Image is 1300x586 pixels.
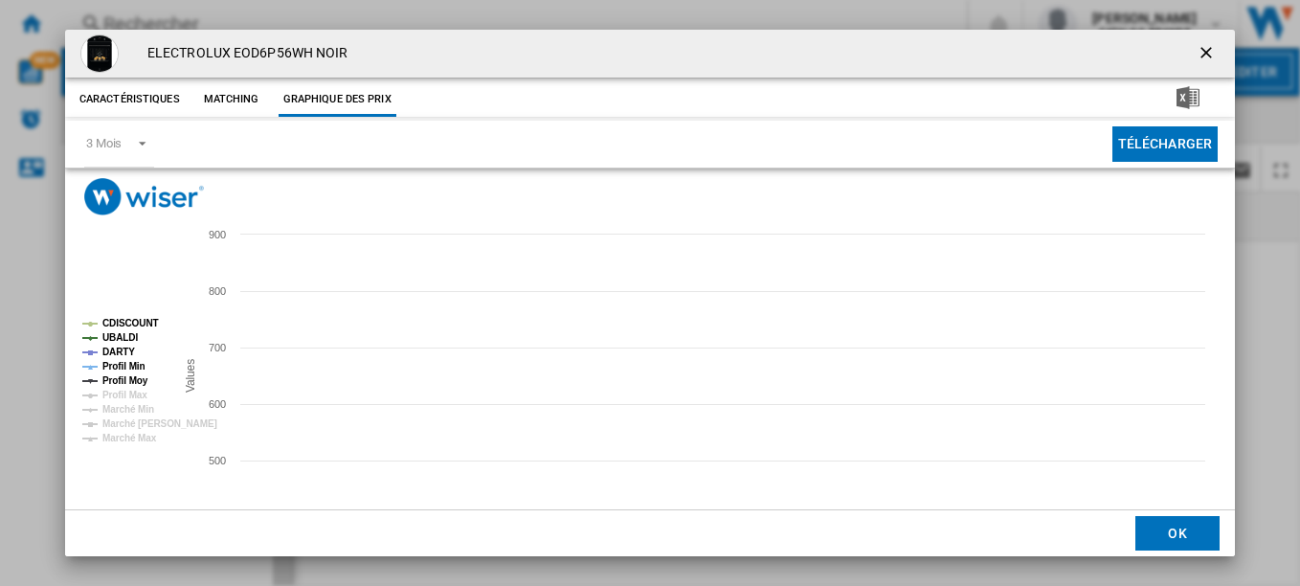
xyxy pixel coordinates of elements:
[209,229,226,240] tspan: 900
[75,82,185,117] button: Caractéristiques
[102,433,157,443] tspan: Marché Max
[102,375,148,386] tspan: Profil Moy
[80,34,119,73] img: darty
[138,44,348,63] h4: ELECTROLUX EOD6P56WH NOIR
[102,418,217,429] tspan: Marché [PERSON_NAME]
[102,347,135,357] tspan: DARTY
[1197,43,1220,66] ng-md-icon: getI18NText('BUTTONS.CLOSE_DIALOG')
[102,332,138,343] tspan: UBALDI
[102,390,147,400] tspan: Profil Max
[84,178,204,215] img: logo_wiser_300x94.png
[102,318,159,328] tspan: CDISCOUNT
[1135,516,1220,551] button: OK
[279,82,396,117] button: Graphique des prix
[65,30,1235,557] md-dialog: Product popup
[1112,126,1219,162] button: Télécharger
[1177,86,1199,109] img: excel-24x24.png
[86,136,122,150] div: 3 Mois
[209,398,226,410] tspan: 600
[190,82,274,117] button: Matching
[102,361,146,372] tspan: Profil Min
[209,342,226,353] tspan: 700
[1146,82,1230,117] button: Télécharger au format Excel
[1189,34,1227,73] button: getI18NText('BUTTONS.CLOSE_DIALOG')
[209,455,226,466] tspan: 500
[209,285,226,297] tspan: 800
[102,404,154,415] tspan: Marché Min
[184,359,197,393] tspan: Values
